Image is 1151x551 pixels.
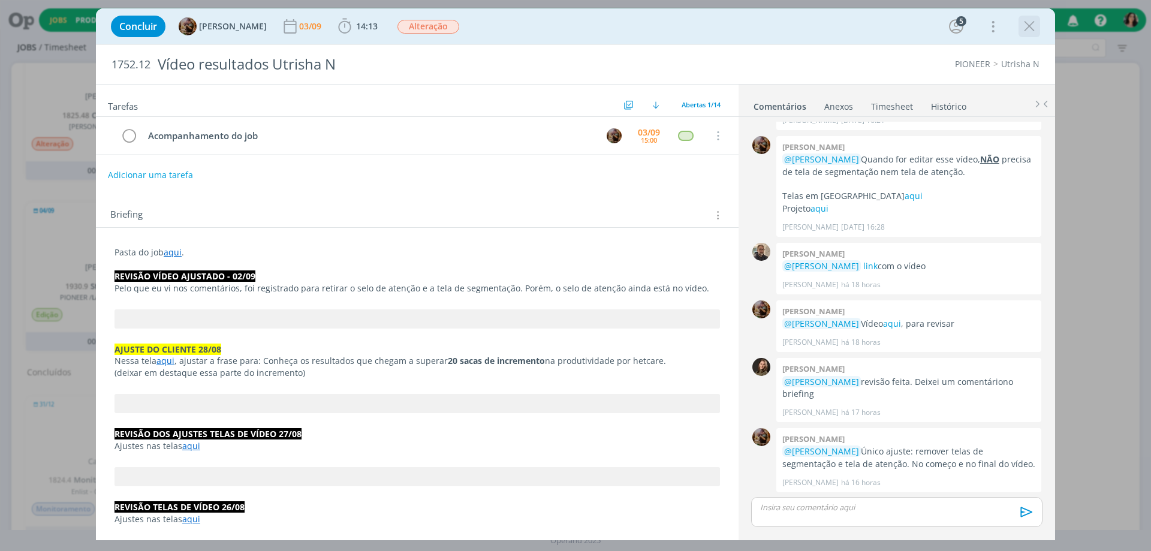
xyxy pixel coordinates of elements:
[335,17,381,36] button: 14:13
[841,337,881,348] span: há 18 horas
[782,153,1035,178] p: Quando for editar esse vídeo, precisa de tela de segmentação nem tela de atenção.
[108,98,138,112] span: Tarefas
[641,137,657,143] div: 15:00
[782,190,1035,202] p: Telas em [GEOGRAPHIC_DATA]
[115,367,720,379] p: (deixar em destaque essa parte do incremento)
[870,95,914,113] a: Timesheet
[784,260,859,272] span: @[PERSON_NAME]
[682,100,721,109] span: Abertas 1/14
[652,101,659,109] img: arrow-down.svg
[179,17,267,35] button: A[PERSON_NAME]
[115,344,221,355] strong: AJUSTE DO CLIENTE 28/08
[980,153,999,165] u: NÃO
[824,101,853,113] div: Anexos
[784,376,859,387] span: @[PERSON_NAME]
[947,17,966,36] button: 5
[143,128,595,143] div: Acompanhamento do job
[883,318,901,329] a: aqui
[752,358,770,376] img: J
[782,318,1035,330] p: Vídeo , para revisar
[782,337,839,348] p: [PERSON_NAME]
[607,128,622,143] img: A
[182,440,200,451] a: aqui
[115,501,245,513] strong: REVISÃO TELAS DE VÍDEO 26/08
[199,22,267,31] span: [PERSON_NAME]
[153,50,648,79] div: Vídeo resultados Utrisha N
[782,477,839,488] p: [PERSON_NAME]
[841,222,885,233] span: [DATE] 16:28
[179,17,197,35] img: A
[784,153,859,165] span: @[PERSON_NAME]
[782,279,839,290] p: [PERSON_NAME]
[782,141,845,152] b: [PERSON_NAME]
[782,445,1035,470] p: Único ajuste: remover telas de segmentação e tela de atenção. No começo e no final do vídeo.
[863,260,878,272] a: link
[115,246,720,258] p: Pasta do job .
[905,190,923,201] a: aqui
[96,8,1055,540] div: dialog
[841,477,881,488] span: há 16 horas
[752,428,770,446] img: A
[112,58,150,71] span: 1752.12
[782,248,845,259] b: [PERSON_NAME]
[782,260,1035,272] p: com o vídeo
[397,19,460,34] button: Alteração
[956,16,966,26] div: 5
[119,22,157,31] span: Concluir
[784,445,859,457] span: @[PERSON_NAME]
[782,407,839,418] p: [PERSON_NAME]
[753,95,807,113] a: Comentários
[110,207,143,223] span: Briefing
[841,407,881,418] span: há 17 horas
[115,428,302,439] strong: REVISÃO DOS AJUSTES TELAS DE VÍDEO 27/08
[784,318,859,329] span: @[PERSON_NAME]
[448,355,545,366] strong: 20 sacas de incremento
[782,222,839,233] p: [PERSON_NAME]
[782,203,1035,215] p: Projeto
[115,513,720,525] p: Ajustes nas telas
[752,136,770,154] img: A
[605,127,623,144] button: A
[810,203,828,214] a: aqui
[638,128,660,137] div: 03/09
[107,164,194,186] button: Adicionar uma tarefa
[115,440,720,452] p: Ajustes nas telas
[115,282,720,294] p: Pelo que eu vi nos comentários, foi registrado para retirar o selo de atenção e a tela de segment...
[841,279,881,290] span: há 18 horas
[930,95,967,113] a: Histórico
[397,20,459,34] span: Alteração
[115,270,255,282] strong: REVISÃO VÍDEO AJUSTADO - 02/09
[164,246,182,258] a: aqui
[782,376,1035,401] p: revisão feita. Deixei um comentáriono briefing
[782,433,845,444] b: [PERSON_NAME]
[299,22,324,31] div: 03/09
[752,243,770,261] img: R
[182,513,200,525] a: aqui
[955,58,990,70] a: PIONEER
[356,20,378,32] span: 14:13
[111,16,165,37] button: Concluir
[156,355,174,366] a: aqui
[782,306,845,317] b: [PERSON_NAME]
[782,363,845,374] b: [PERSON_NAME]
[752,300,770,318] img: A
[1001,58,1039,70] a: Utrisha N
[115,355,720,367] p: Nessa tela , ajustar a frase para: Conheça os resultados que chegam a superar na produtividade po...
